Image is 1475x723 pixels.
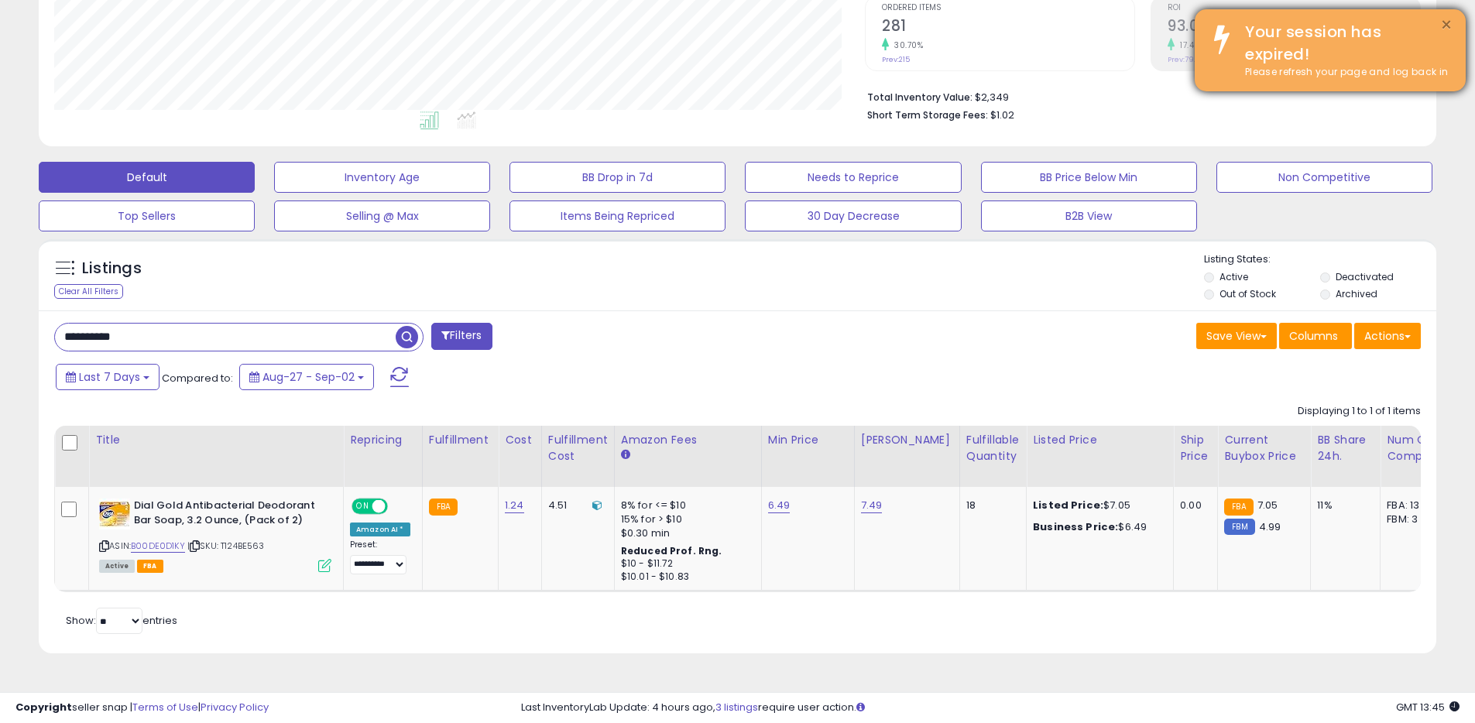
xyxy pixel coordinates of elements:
[1204,252,1436,267] p: Listing States:
[768,498,791,513] a: 6.49
[981,200,1197,231] button: B2B View
[386,500,410,513] span: OFF
[54,284,123,299] div: Clear All Filters
[505,498,524,513] a: 1.24
[548,499,602,512] div: 4.51
[621,432,755,448] div: Amazon Fees
[350,540,410,574] div: Preset:
[1387,512,1438,526] div: FBM: 3
[1033,520,1161,534] div: $6.49
[1354,323,1421,349] button: Actions
[621,512,750,526] div: 15% for > $10
[131,540,185,553] a: B00DE0D1KY
[1033,432,1167,448] div: Listed Price
[1180,499,1206,512] div: 0.00
[1233,65,1454,80] div: Please refresh your page and log back in
[621,526,750,540] div: $0.30 min
[1336,270,1394,283] label: Deactivated
[15,701,269,715] div: seller snap | |
[509,200,725,231] button: Items Being Repriced
[867,87,1409,105] li: $2,349
[621,557,750,571] div: $10 - $11.72
[1224,519,1254,535] small: FBM
[187,540,265,552] span: | SKU: T124BE563
[621,448,630,462] small: Amazon Fees.
[621,544,722,557] b: Reduced Prof. Rng.
[1216,162,1432,193] button: Non Competitive
[548,432,608,464] div: Fulfillment Cost
[39,162,255,193] button: Default
[431,323,492,350] button: Filters
[1033,519,1118,534] b: Business Price:
[274,200,490,231] button: Selling @ Max
[1168,4,1420,12] span: ROI
[1168,55,1209,64] small: Prev: 79.20%
[882,4,1134,12] span: Ordered Items
[990,108,1014,122] span: $1.02
[1168,17,1420,38] h2: 93.03%
[1259,519,1281,534] span: 4.99
[1233,21,1454,65] div: Your session has expired!
[1196,323,1277,349] button: Save View
[350,432,416,448] div: Repricing
[966,499,1014,512] div: 18
[137,560,163,573] span: FBA
[861,432,953,448] div: [PERSON_NAME]
[132,700,198,714] a: Terms of Use
[1219,270,1248,283] label: Active
[882,17,1134,38] h2: 281
[274,162,490,193] button: Inventory Age
[1387,499,1438,512] div: FBA: 13
[99,560,135,573] span: All listings currently available for purchase on Amazon
[521,701,1460,715] div: Last InventoryLab Update: 4 hours ago, require user action.
[505,432,535,448] div: Cost
[1175,39,1206,51] small: 17.46%
[509,162,725,193] button: BB Drop in 7d
[239,364,374,390] button: Aug-27 - Sep-02
[1317,499,1368,512] div: 11%
[867,108,988,122] b: Short Term Storage Fees:
[768,432,848,448] div: Min Price
[1219,287,1276,300] label: Out of Stock
[715,700,758,714] a: 3 listings
[82,258,142,279] h5: Listings
[262,369,355,385] span: Aug-27 - Sep-02
[56,364,160,390] button: Last 7 Days
[134,499,322,531] b: Dial Gold Antibacterial Deodorant Bar Soap, 3.2 Ounce, (Pack of 2)
[621,571,750,584] div: $10.01 - $10.83
[1257,498,1278,512] span: 7.05
[1336,287,1377,300] label: Archived
[353,500,372,513] span: ON
[1224,432,1304,464] div: Current Buybox Price
[981,162,1197,193] button: BB Price Below Min
[350,523,410,536] div: Amazon AI *
[39,200,255,231] button: Top Sellers
[1279,323,1352,349] button: Columns
[429,499,458,516] small: FBA
[745,162,961,193] button: Needs to Reprice
[889,39,923,51] small: 30.70%
[1387,432,1443,464] div: Num of Comp.
[621,499,750,512] div: 8% for <= $10
[201,700,269,714] a: Privacy Policy
[162,371,233,385] span: Compared to:
[1224,499,1253,516] small: FBA
[1317,432,1374,464] div: BB Share 24h.
[15,700,72,714] strong: Copyright
[966,432,1020,464] div: Fulfillable Quantity
[861,498,883,513] a: 7.49
[1033,499,1161,512] div: $7.05
[99,499,130,529] img: 5156HJzustL._SL40_.jpg
[429,432,492,448] div: Fulfillment
[1440,15,1453,35] button: ×
[1180,432,1211,464] div: Ship Price
[95,432,337,448] div: Title
[1396,700,1460,714] span: 2025-09-11 13:45 GMT
[79,369,140,385] span: Last 7 Days
[66,613,177,628] span: Show: entries
[867,91,972,104] b: Total Inventory Value:
[882,55,910,64] small: Prev: 215
[99,499,331,571] div: ASIN:
[1033,498,1103,512] b: Listed Price:
[1289,328,1338,344] span: Columns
